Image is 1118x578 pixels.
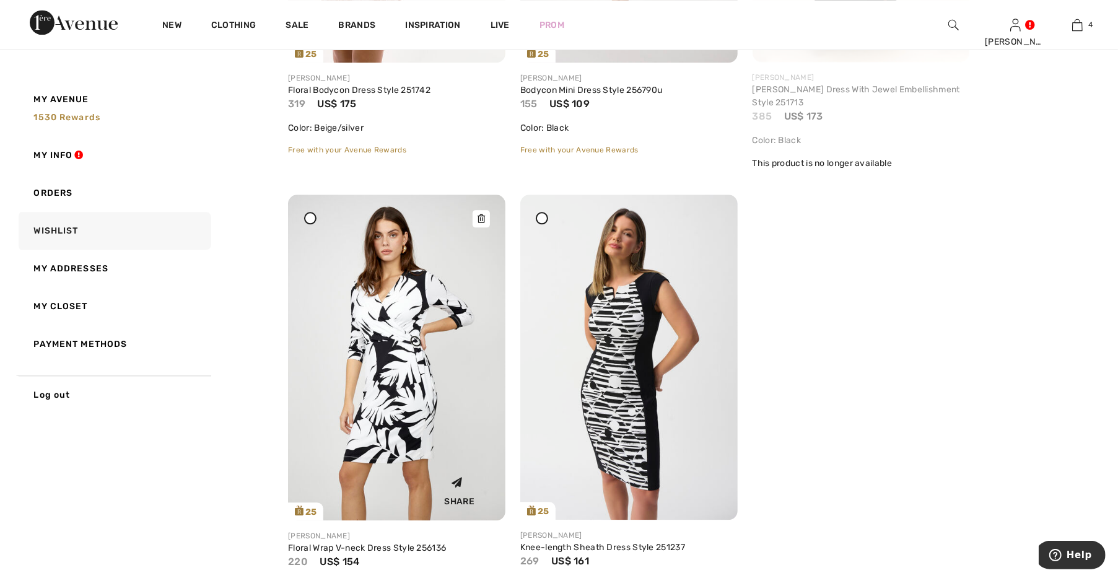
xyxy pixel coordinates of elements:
[317,98,356,110] span: US$ 175
[288,543,446,553] a: Floral Wrap V-neck Dress Style 256136
[34,93,89,106] span: My Avenue
[288,556,308,567] span: 220
[320,556,359,567] span: US$ 154
[1010,19,1021,30] a: Sign In
[520,144,738,155] div: Free with your Avenue Rewards
[520,121,738,134] div: Color: Black
[288,195,505,520] img: frank-lyman-dresses-jumpsuits-black-off-white_256136_2_31d9_search.jpg
[753,157,970,170] p: This product is no longer available
[520,195,738,520] a: 25
[753,134,970,147] div: Color: Black
[405,20,460,33] span: Inspiration
[520,542,685,553] a: Knee-length Sheath Dress Style 251237
[30,10,118,35] img: 1ère Avenue
[34,112,100,123] span: 1530 rewards
[520,530,738,541] div: [PERSON_NAME]
[948,17,959,32] img: search the website
[985,35,1046,48] div: [PERSON_NAME]
[16,174,211,212] a: Orders
[288,72,505,84] div: [PERSON_NAME]
[16,325,211,363] a: Payment Methods
[288,530,505,541] div: [PERSON_NAME]
[784,110,823,122] span: US$ 173
[162,20,181,33] a: New
[288,121,505,134] div: Color: Beige/silver
[288,195,505,520] a: 25
[753,72,970,83] div: [PERSON_NAME]
[16,287,211,325] a: My Closet
[520,85,663,95] a: Bodycon Mini Dress Style 256790u
[422,467,496,511] div: Share
[16,136,211,174] a: My Info
[1010,17,1021,32] img: My Info
[1072,17,1083,32] img: My Bag
[16,375,211,414] a: Log out
[16,250,211,287] a: My Addresses
[288,85,430,95] a: Floral Bodycon Dress Style 251742
[288,98,305,110] span: 319
[1039,541,1106,572] iframe: Opens a widget where you can find more information
[339,20,376,33] a: Brands
[520,98,538,110] span: 155
[1089,19,1093,30] span: 4
[753,84,960,108] a: [PERSON_NAME] Dress With Jewel Embellishment Style 251713
[520,72,738,84] div: [PERSON_NAME]
[549,98,590,110] span: US$ 109
[1047,17,1107,32] a: 4
[520,555,539,567] span: 269
[539,19,564,32] a: Prom
[211,20,256,33] a: Clothing
[551,555,589,567] span: US$ 161
[491,19,510,32] a: Live
[753,110,772,122] span: 385
[288,144,505,155] div: Free with your Avenue Rewards
[286,20,308,33] a: Sale
[520,195,738,520] img: joseph-ribkoff-dresses-jumpsuits-white-black_251237_2_ce67_search.jpg
[16,212,211,250] a: Wishlist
